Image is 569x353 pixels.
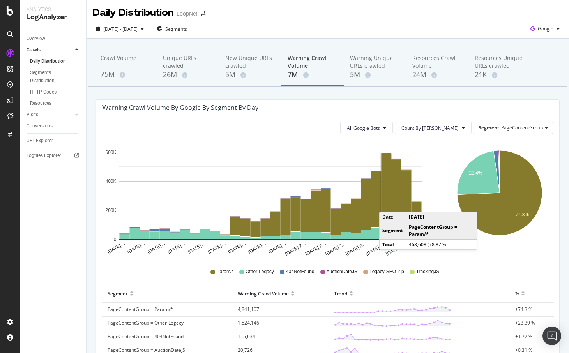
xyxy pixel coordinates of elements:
[103,26,138,32] span: [DATE] - [DATE]
[416,268,440,275] span: TrackingJS
[102,140,438,257] svg: A chart.
[27,35,45,43] div: Overview
[30,57,81,65] a: Daily Distribution
[406,212,477,222] td: [DATE]
[469,171,482,176] text: 23.4%
[350,70,400,80] div: 5M
[108,319,184,326] span: PageContentGroup = Other-Legacy
[105,150,116,155] text: 600K
[327,268,357,275] span: AuctionDateJS
[395,122,472,134] button: Count By [PERSON_NAME]
[238,319,259,326] span: 1,524,146
[93,23,147,35] button: [DATE] - [DATE]
[475,70,525,80] div: 21K
[177,10,198,18] div: LoopNet
[380,222,406,239] td: Segment
[350,54,400,70] div: Warning Unique URLs crawled
[27,13,80,22] div: LogAnalyzer
[380,212,406,222] td: Date
[515,333,532,340] span: +1.77 %
[114,237,117,242] text: 0
[27,137,81,145] a: URL Explorer
[246,268,274,275] span: Other-Legacy
[27,111,38,119] div: Visits
[108,333,184,340] span: PageContentGroup = 404NotFound
[516,212,529,217] text: 74.3%
[286,268,315,275] span: 404NotFound
[412,70,462,80] div: 24M
[340,122,393,134] button: All Google Bots
[30,69,81,85] a: Segments Distribution
[406,222,477,239] td: PageContentGroup = Param/*
[163,70,213,80] div: 26M
[401,125,459,131] span: Count By Day
[27,46,41,54] div: Crawls
[165,26,187,32] span: Segments
[27,152,81,160] a: Logfiles Explorer
[238,287,289,300] div: Warning Crawl Volume
[475,54,525,70] div: Resources Unique URLs crawled
[334,287,347,300] div: Trend
[30,99,51,108] div: Resources
[102,104,258,111] div: Warning Crawl Volume by google by Segment by Day
[27,137,53,145] div: URL Explorer
[412,54,462,70] div: Resources Crawl Volume
[225,54,275,70] div: New Unique URLs crawled
[105,208,116,213] text: 200K
[27,111,73,119] a: Visits
[217,268,233,275] span: Param/*
[288,70,338,80] div: 7M
[225,70,275,80] div: 5M
[238,333,255,340] span: 115,634
[30,88,81,96] a: HTTP Codes
[479,124,499,131] span: Segment
[369,268,404,275] span: Legacy-SEO-Zip
[446,140,553,257] svg: A chart.
[27,122,81,130] a: Conversions
[515,306,532,312] span: +74.3 %
[30,88,57,96] div: HTTP Codes
[93,6,173,19] div: Daily Distribution
[288,54,338,70] div: Warning Crawl Volume
[501,124,543,131] span: PageContentGroup
[105,179,116,184] text: 400K
[30,57,66,65] div: Daily Distribution
[538,25,553,32] span: Google
[27,6,80,13] div: Analytics
[201,11,205,16] div: arrow-right-arrow-left
[30,99,81,108] a: Resources
[542,327,561,345] div: Open Intercom Messenger
[380,239,406,249] td: Total
[101,69,150,79] div: 75M
[406,239,477,249] td: 468,608 (78.87 %)
[515,319,535,326] span: +23.39 %
[27,46,73,54] a: Crawls
[27,152,61,160] div: Logfiles Explorer
[163,54,213,70] div: Unique URLs crawled
[515,287,519,300] div: %
[108,287,128,300] div: Segment
[154,23,190,35] button: Segments
[30,69,73,85] div: Segments Distribution
[27,122,53,130] div: Conversions
[238,306,259,312] span: 4,841,107
[108,306,173,312] span: PageContentGroup = Param/*
[101,54,150,69] div: Crawl Volume
[347,125,380,131] span: All Google Bots
[527,23,563,35] button: Google
[27,35,81,43] a: Overview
